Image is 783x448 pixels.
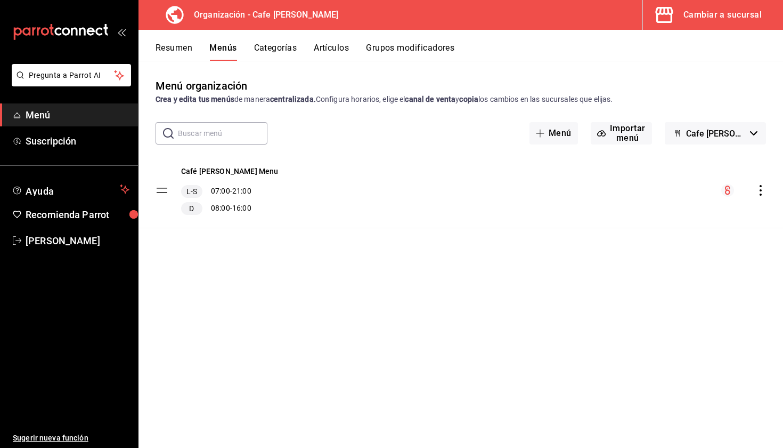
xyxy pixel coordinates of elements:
button: actions [755,185,766,196]
span: Cafe [PERSON_NAME] - Borrador [686,129,746,139]
button: Artículos [314,43,349,61]
h3: Organización - Cafe [PERSON_NAME] [185,9,338,21]
span: [PERSON_NAME] [26,234,129,248]
button: Menús [209,43,236,61]
button: Menú [529,122,578,145]
div: navigation tabs [156,43,783,61]
button: Pregunta a Parrot AI [12,64,131,86]
strong: copia [459,95,478,103]
span: Recomienda Parrot [26,207,129,222]
div: Menú organización [156,78,247,94]
button: Categorías [254,43,297,61]
button: Grupos modificadores [366,43,454,61]
span: Sugerir nueva función [13,433,129,444]
table: menu-maker-table [138,153,783,228]
button: Importar menú [591,122,652,145]
input: Buscar menú [178,123,267,144]
div: de manera Configura horarios, elige el y los cambios en las sucursales que elijas. [156,94,766,105]
strong: centralizada. [270,95,316,103]
button: Cafe [PERSON_NAME] - Borrador [665,122,766,145]
button: Resumen [156,43,192,61]
span: Ayuda [26,183,116,196]
span: Menú [26,108,129,122]
a: Pregunta a Parrot AI [7,77,131,89]
div: 08:00 - 16:00 [181,202,278,215]
span: D [187,203,196,214]
span: Suscripción [26,134,129,148]
span: L-S [184,186,199,197]
button: drag [156,184,168,197]
button: open_drawer_menu [117,28,126,36]
strong: Crea y edita tus menús [156,95,234,103]
div: Cambiar a sucursal [683,7,762,22]
button: Café [PERSON_NAME] Menu [181,166,278,177]
span: Pregunta a Parrot AI [29,70,115,81]
strong: canal de venta [405,95,455,103]
div: 07:00 - 21:00 [181,185,278,198]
